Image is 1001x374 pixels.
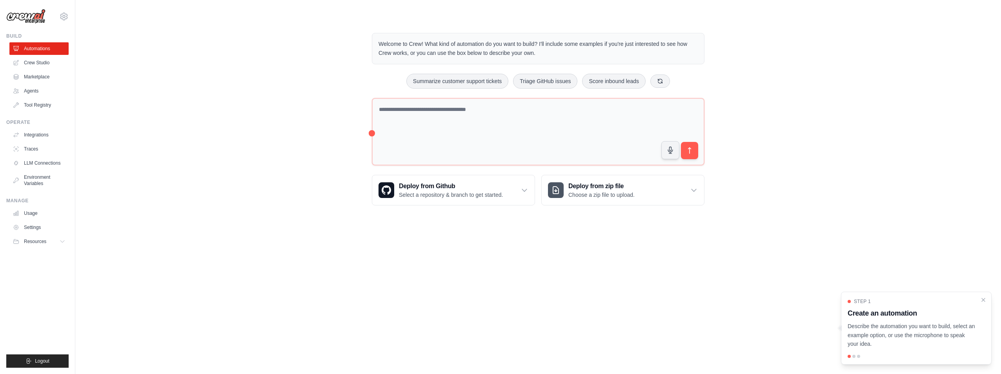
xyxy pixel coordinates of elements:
[9,235,69,248] button: Resources
[568,182,635,191] h3: Deploy from zip file
[848,322,976,349] p: Describe the automation you want to build, select an example option, or use the microphone to spe...
[6,198,69,204] div: Manage
[848,308,976,319] h3: Create an automation
[6,354,69,368] button: Logout
[854,298,871,305] span: Step 1
[9,85,69,97] a: Agents
[9,99,69,111] a: Tool Registry
[9,56,69,69] a: Crew Studio
[406,74,508,89] button: Summarize customer support tickets
[35,358,49,364] span: Logout
[9,143,69,155] a: Traces
[582,74,646,89] button: Score inbound leads
[24,238,46,245] span: Resources
[9,221,69,234] a: Settings
[9,207,69,220] a: Usage
[6,9,45,24] img: Logo
[9,71,69,83] a: Marketplace
[9,42,69,55] a: Automations
[9,129,69,141] a: Integrations
[980,297,986,303] button: Close walkthrough
[9,171,69,190] a: Environment Variables
[9,157,69,169] a: LLM Connections
[513,74,577,89] button: Triage GitHub issues
[568,191,635,199] p: Choose a zip file to upload.
[399,182,503,191] h3: Deploy from Github
[399,191,503,199] p: Select a repository & branch to get started.
[6,119,69,125] div: Operate
[6,33,69,39] div: Build
[379,40,698,58] p: Welcome to Crew! What kind of automation do you want to build? I'll include some examples if you'...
